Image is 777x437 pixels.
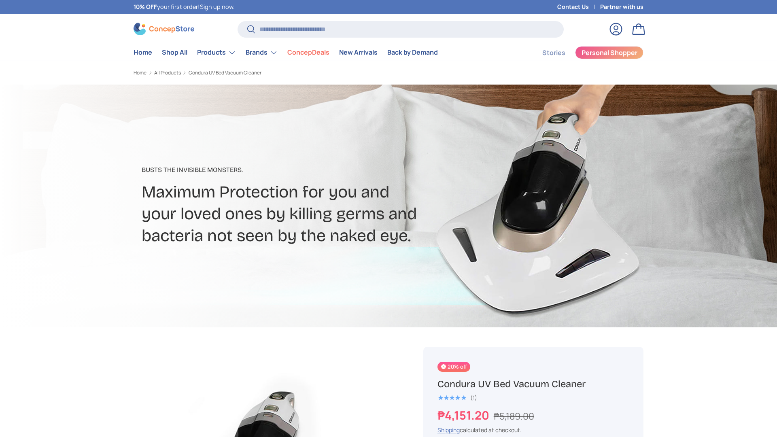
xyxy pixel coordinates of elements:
[134,2,235,11] p: your first order! .
[437,394,466,402] span: ★★★★★
[134,45,438,61] nav: Primary
[162,45,187,60] a: Shop All
[575,46,643,59] a: Personal Shopper
[241,45,282,61] summary: Brands
[134,45,152,60] a: Home
[189,70,261,75] a: Condura UV Bed Vacuum Cleaner
[134,3,157,11] strong: 10% OFF
[600,2,643,11] a: Partner with us
[437,378,629,390] h1: Condura UV Bed Vacuum Cleaner
[142,165,452,175] p: Busts The Invisible Monsters​.
[200,3,233,11] a: Sign up now
[387,45,438,60] a: Back by Demand
[154,70,181,75] a: All Products
[582,49,637,56] span: Personal Shopper
[134,23,194,35] img: ConcepStore
[470,395,477,401] div: (1)
[523,45,643,61] nav: Secondary
[134,69,404,76] nav: Breadcrumbs
[557,2,600,11] a: Contact Us
[437,426,460,434] a: Shipping
[142,181,452,247] h2: Maximum Protection for you and your loved ones by killing germs and bacteria not seen by the nake...
[339,45,378,60] a: New Arrivals
[542,45,565,61] a: Stories
[437,394,466,401] div: 5.0 out of 5.0 stars
[134,70,146,75] a: Home
[494,409,534,422] s: ₱5,189.00
[437,392,477,401] a: 5.0 out of 5.0 stars (1)
[197,45,236,61] a: Products
[192,45,241,61] summary: Products
[437,407,491,423] strong: ₱4,151.20
[437,362,470,372] span: 20% off
[437,426,629,434] div: calculated at checkout.
[287,45,329,60] a: ConcepDeals
[246,45,278,61] a: Brands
